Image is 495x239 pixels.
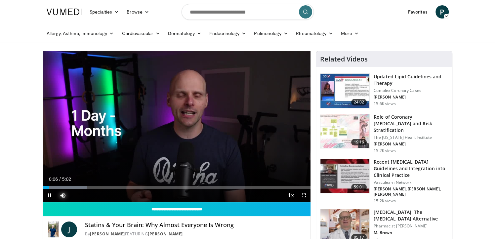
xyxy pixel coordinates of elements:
[164,27,206,40] a: Dermatology
[48,221,59,237] img: Dr. Jordan Rennicke
[374,101,395,106] p: 15.6K views
[85,221,305,229] h4: Statins & Your Brain: Why Almost Everyone Is Wrong
[320,114,369,148] img: 1efa8c99-7b8a-4ab5-a569-1c219ae7bd2c.150x105_q85_crop-smart_upscale.jpg
[47,9,82,15] img: VuMedi Logo
[86,5,123,19] a: Specialties
[182,4,314,20] input: Search topics, interventions
[56,189,69,202] button: Mute
[43,186,311,189] div: Progress Bar
[374,114,448,134] h3: Role of Coronary [MEDICAL_DATA] and Risk Stratification
[351,139,367,145] span: 19:16
[320,114,448,153] a: 19:16 Role of Coronary [MEDICAL_DATA] and Risk Stratification The [US_STATE] Heart Institute [PER...
[320,159,369,193] img: 87825f19-cf4c-4b91-bba1-ce218758c6bb.150x105_q85_crop-smart_upscale.jpg
[351,184,367,190] span: 59:01
[374,135,448,140] p: The [US_STATE] Heart Institute
[374,73,448,87] h3: Updated Lipid Guidelines and Therapy
[374,180,448,185] p: Vasculearn Network
[62,177,71,182] span: 5:02
[374,159,448,179] h3: Recent [MEDICAL_DATA] Guidelines and Integration into Clinical Practice
[118,27,164,40] a: Cardiovascular
[85,231,305,237] div: By FEATURING
[250,27,292,40] a: Pulmonology
[374,223,448,229] p: Pharmacist [PERSON_NAME]
[297,189,310,202] button: Fullscreen
[284,189,297,202] button: Playback Rate
[320,73,448,108] a: 24:02 Updated Lipid Guidelines and Therapy Complex Coronary Cases [PERSON_NAME] 15.6K views
[374,141,448,147] p: [PERSON_NAME]
[49,177,58,182] span: 0:06
[374,230,448,235] p: M. Brown
[374,88,448,93] p: Complex Coronary Cases
[61,221,77,237] a: J
[148,231,183,237] a: [PERSON_NAME]
[205,27,250,40] a: Endocrinology
[320,74,369,108] img: 77f671eb-9394-4acc-bc78-a9f077f94e00.150x105_q85_crop-smart_upscale.jpg
[43,27,118,40] a: Allergy, Asthma, Immunology
[374,95,448,100] p: [PERSON_NAME]
[351,99,367,105] span: 24:02
[435,5,449,19] a: P
[320,55,368,63] h4: Related Videos
[374,148,395,153] p: 15.2K views
[374,198,395,204] p: 15.2K views
[292,27,337,40] a: Rheumatology
[90,231,125,237] a: [PERSON_NAME]
[374,209,448,222] h3: [MEDICAL_DATA]: The [MEDICAL_DATA] Alternative
[337,27,362,40] a: More
[43,51,311,202] video-js: Video Player
[60,177,61,182] span: /
[320,159,448,204] a: 59:01 Recent [MEDICAL_DATA] Guidelines and Integration into Clinical Practice Vasculearn Network ...
[123,5,153,19] a: Browse
[43,189,56,202] button: Pause
[404,5,432,19] a: Favorites
[374,186,448,197] p: [PERSON_NAME], [PERSON_NAME], [PERSON_NAME]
